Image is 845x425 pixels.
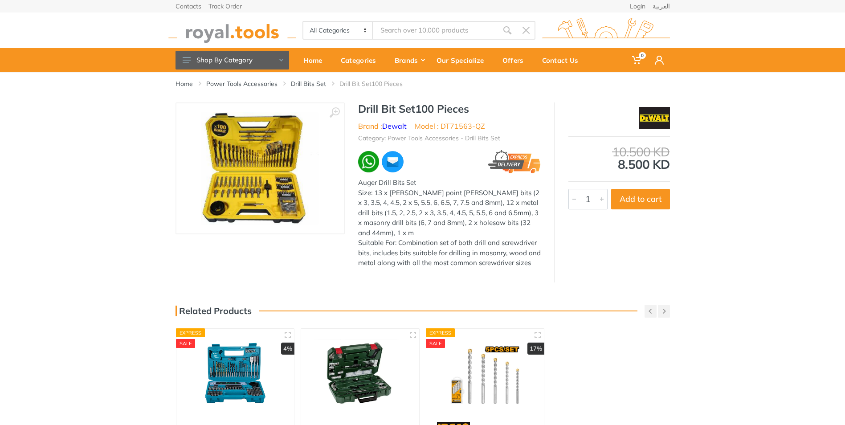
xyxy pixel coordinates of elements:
[176,306,252,316] h3: Related Products
[382,122,407,131] a: Dewalt
[281,343,294,355] div: 4%
[309,337,411,413] img: Royal Tools - Promoline All-in-One Kit - 111 pcs
[611,189,670,209] button: Add to cart
[536,51,591,69] div: Contact Us
[415,121,485,131] li: Model : DT71563-QZ
[335,51,388,69] div: Categories
[291,79,326,88] a: Drill Bits Set
[339,79,416,88] li: Drill Bit Set100 Pieces
[373,21,498,40] input: Site search
[639,107,670,129] img: Dewalt
[297,48,335,72] a: Home
[168,18,296,43] img: royal.tools Logo
[381,150,404,173] img: ma.webp
[630,3,645,9] a: Login
[434,337,536,413] img: Royal Tools - 5 Pcs masonry drill bits set
[297,51,335,69] div: Home
[639,52,646,59] span: 0
[303,22,373,39] select: Category
[488,150,540,173] img: express.png
[206,79,278,88] a: Power Tools Accessories
[176,328,205,337] div: Express
[426,339,445,348] div: SALE
[176,79,193,88] a: Home
[176,3,201,9] a: Contacts
[358,134,500,143] li: Category: Power Tools Accessories - Drill Bits Set
[208,3,242,9] a: Track Order
[335,48,388,72] a: Categories
[176,79,670,88] nav: breadcrumb
[527,343,544,355] div: 17%
[568,146,670,171] div: 8.500 KD
[358,151,380,172] img: wa.webp
[201,112,319,225] img: Royal Tools - Drill Bit Set100 Pieces
[430,48,496,72] a: Our Specialize
[184,337,286,413] img: Royal Tools - 102 Piece Drill & Screw Bit Set
[653,3,670,9] a: العربية
[430,51,496,69] div: Our Specialize
[358,102,541,115] h1: Drill Bit Set100 Pieces
[358,178,541,268] div: Auger Drill Bits Set Size: 13 x [PERSON_NAME] point [PERSON_NAME] bits (2 x 3, 3.5, 4, 4.5, 2 x 5...
[426,328,455,337] div: Express
[388,51,430,69] div: Brands
[358,121,407,131] li: Brand :
[542,18,670,43] img: royal.tools Logo
[496,48,536,72] a: Offers
[496,51,536,69] div: Offers
[626,48,649,72] a: 0
[176,51,289,69] button: Shop By Category
[568,146,670,158] div: 10.500 KD
[536,48,591,72] a: Contact Us
[176,339,196,348] div: SALE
